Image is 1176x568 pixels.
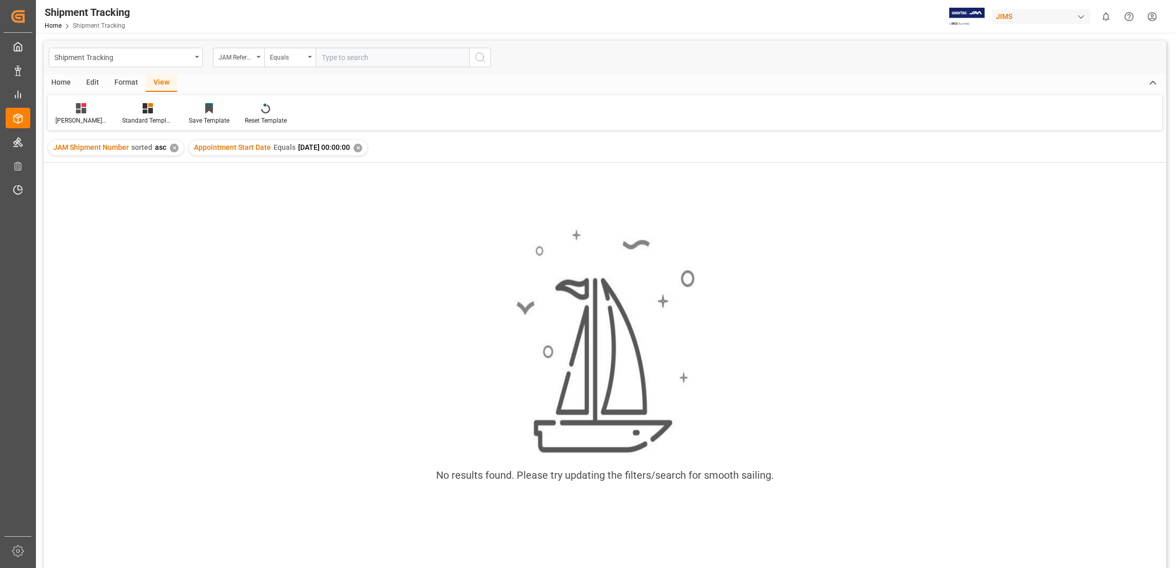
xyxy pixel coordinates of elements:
div: Reset Template [245,116,287,125]
div: ✕ [170,144,179,152]
div: Format [107,74,146,92]
a: Home [45,22,62,29]
div: Standard Templates [122,116,173,125]
div: JAM Reference Number [219,50,253,62]
div: ✕ [354,144,362,152]
button: show 0 new notifications [1094,5,1118,28]
div: Shipment Tracking [54,50,191,63]
button: open menu [264,48,316,67]
div: JIMS [992,9,1090,24]
button: open menu [213,48,264,67]
img: Exertis%20JAM%20-%20Email%20Logo.jpg_1722504956.jpg [949,8,985,26]
button: open menu [49,48,203,67]
div: [PERSON_NAME] shipment tracking [55,116,107,125]
div: View [146,74,177,92]
div: Home [44,74,79,92]
div: Shipment Tracking [45,5,130,20]
span: sorted [131,143,152,151]
div: Save Template [189,116,229,125]
div: Edit [79,74,107,92]
img: smooth_sailing.jpeg [515,228,695,455]
div: Equals [270,50,305,62]
div: No results found. Please try updating the filters/search for smooth sailing. [436,467,774,483]
input: Type to search [316,48,469,67]
button: JIMS [992,7,1094,26]
span: [DATE] 00:00:00 [298,143,350,151]
span: JAM Shipment Number [53,143,129,151]
span: Equals [273,143,296,151]
span: asc [155,143,166,151]
button: search button [469,48,491,67]
span: Appointment Start Date [194,143,271,151]
button: Help Center [1118,5,1141,28]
